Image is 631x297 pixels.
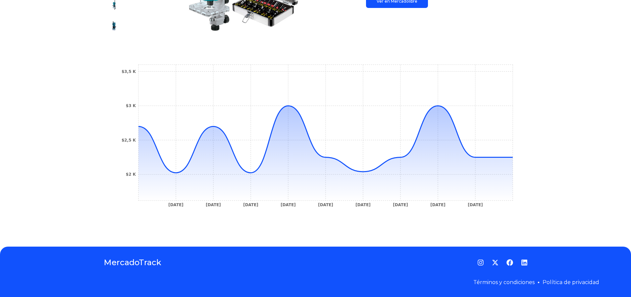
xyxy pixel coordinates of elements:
tspan: [DATE] [243,203,258,207]
tspan: [DATE] [168,203,184,207]
img: Recortador 1/4 Makita 3709 + Jgo Brocas P/router Th-br15 [109,21,120,31]
a: LinkedIn [521,259,528,266]
tspan: [DATE] [318,203,333,207]
a: Facebook [506,259,513,266]
a: Términos y condiciones [473,279,535,285]
tspan: [DATE] [393,203,408,207]
tspan: $3,5 K [121,69,136,74]
a: Twitter [492,259,499,266]
tspan: $3 K [126,103,136,108]
tspan: $2 K [126,172,136,177]
a: Política de privacidad [543,279,599,285]
a: Instagram [477,259,484,266]
tspan: [DATE] [355,203,371,207]
a: MercadoTrack [104,257,161,268]
tspan: [DATE] [281,203,296,207]
tspan: $2,5 K [121,138,136,143]
tspan: [DATE] [430,203,446,207]
tspan: [DATE] [468,203,483,207]
tspan: [DATE] [206,203,221,207]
